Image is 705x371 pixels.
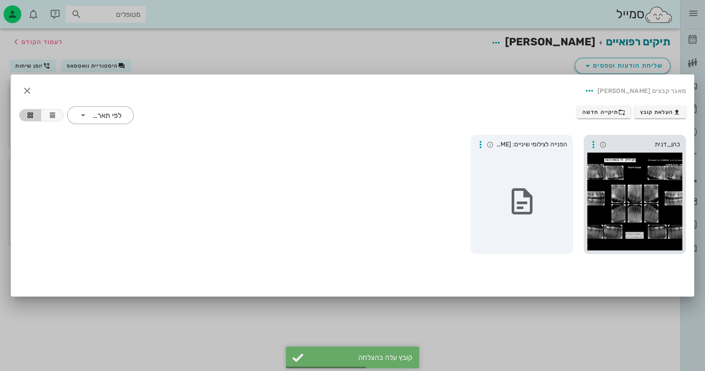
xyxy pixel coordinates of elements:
[609,140,680,149] span: כהן_דנית
[577,106,631,118] button: תיקייה חדשה
[582,109,625,116] span: תיקייה חדשה
[308,353,413,362] div: קובץ עלה בהצלחה
[67,106,134,124] div: לפי תאריך
[640,109,681,116] span: העלאת קובץ
[92,112,121,120] div: לפי תאריך
[496,140,567,149] span: הפנייה לצילומי שיניים: [PERSON_NAME] - 201118916
[634,106,686,118] button: העלאת קובץ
